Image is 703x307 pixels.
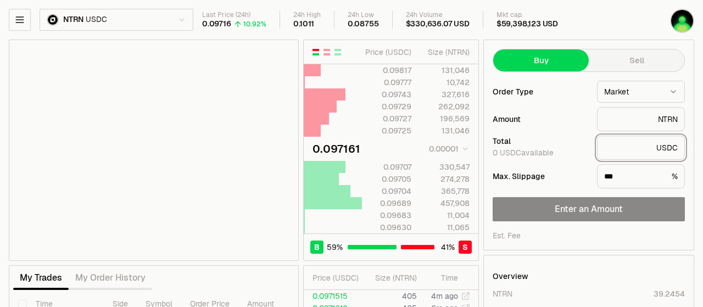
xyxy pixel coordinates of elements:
[86,15,107,25] span: USDC
[362,186,411,197] div: 0.09704
[493,137,588,145] div: Total
[47,14,59,26] img: ntrn.png
[362,210,411,221] div: 0.09683
[496,19,558,29] div: $59,398,123 USD
[421,77,470,88] div: 10,742
[304,290,363,302] td: 0.0971515
[421,222,470,233] div: 11,065
[493,115,588,123] div: Amount
[493,172,588,180] div: Max. Slippage
[426,272,458,283] div: Time
[493,271,528,282] div: Overview
[362,89,411,100] div: 0.09743
[654,288,685,299] div: 39.2454
[406,19,470,29] div: $330,636.07 USD
[63,15,83,25] span: NTRN
[496,11,558,19] div: Mkt cap
[493,88,588,96] div: Order Type
[597,164,685,188] div: %
[313,272,362,283] div: Price ( USDC )
[13,267,69,289] button: My Trades
[362,198,411,209] div: 0.09689
[493,230,521,241] div: Est. Fee
[362,113,411,124] div: 0.09727
[493,49,589,71] button: Buy
[670,9,694,33] img: eagle 101
[362,125,411,136] div: 0.09725
[327,242,343,253] span: 59 %
[311,48,320,57] button: Show Buy and Sell Orders
[421,125,470,136] div: 131,046
[348,11,379,19] div: 24h Low
[431,291,458,301] time: 4m ago
[69,267,152,289] button: My Order History
[362,77,411,88] div: 0.09777
[333,48,342,57] button: Show Buy Orders Only
[362,174,411,185] div: 0.09705
[589,49,684,71] button: Sell
[493,288,512,299] div: NTRN
[597,136,685,160] div: USDC
[421,65,470,76] div: 131,046
[421,89,470,100] div: 327,616
[493,148,554,158] span: 0 USDC available
[362,65,411,76] div: 0.09817
[421,174,470,185] div: 274,278
[421,101,470,112] div: 262,092
[421,161,470,172] div: 330,547
[362,47,411,58] div: Price ( USDC )
[462,242,468,253] span: S
[314,242,320,253] span: B
[421,210,470,221] div: 11,004
[202,19,231,29] div: 0.09716
[313,141,360,157] div: 0.097161
[406,11,470,19] div: 24h Volume
[441,242,455,253] span: 41 %
[348,19,379,29] div: 0.08755
[372,272,417,283] div: Size ( NTRN )
[322,48,331,57] button: Show Sell Orders Only
[421,113,470,124] div: 196,569
[293,19,314,29] div: 0.1011
[202,11,266,19] div: Last Price (24h)
[597,81,685,103] button: Market
[362,161,411,172] div: 0.09707
[421,186,470,197] div: 365,778
[9,40,298,260] iframe: Financial Chart
[293,11,321,19] div: 24h High
[421,198,470,209] div: 457,908
[243,20,266,29] div: 10.92%
[362,222,411,233] div: 0.09630
[363,290,417,302] td: 405
[421,47,470,58] div: Size ( NTRN )
[362,101,411,112] div: 0.09729
[426,142,470,155] button: 0.00001
[597,107,685,131] div: NTRN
